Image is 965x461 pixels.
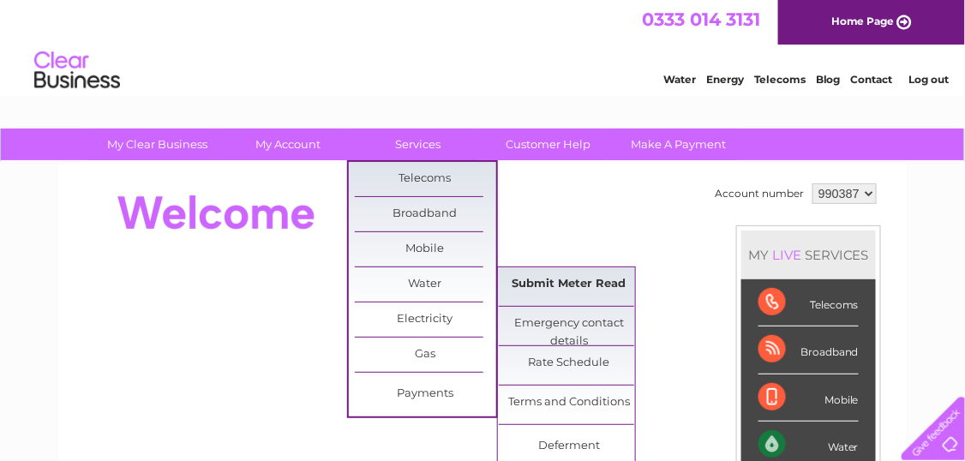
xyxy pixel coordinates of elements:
a: Terms and Conditions [499,386,640,420]
div: MY SERVICES [741,230,876,279]
a: Water [355,267,496,302]
a: Mobile [355,232,496,266]
a: Telecoms [355,162,496,196]
a: Customer Help [478,129,620,160]
a: Electricity [355,302,496,337]
a: My Account [218,129,359,160]
a: Payments [355,377,496,411]
a: Submit Meter Read [499,267,640,302]
a: Energy [706,73,744,86]
a: Services [348,129,489,160]
a: Broadband [355,197,496,231]
div: Telecoms [758,279,859,326]
a: Telecoms [754,73,806,86]
img: logo.png [33,45,121,97]
div: Broadband [758,326,859,374]
a: My Clear Business [87,129,229,160]
a: Contact [851,73,893,86]
div: Mobile [758,374,859,422]
a: Water [663,73,696,86]
td: Account number [710,179,808,208]
a: Rate Schedule [499,346,640,380]
a: Log out [908,73,949,86]
a: Blog [816,73,841,86]
a: 0333 014 3131 [642,9,760,30]
div: LIVE [769,247,805,263]
a: Make A Payment [608,129,750,160]
a: Emergency contact details [499,307,640,341]
div: Clear Business is a trading name of Verastar Limited (registered in [GEOGRAPHIC_DATA] No. 3667643... [79,9,889,83]
a: Gas [355,338,496,372]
